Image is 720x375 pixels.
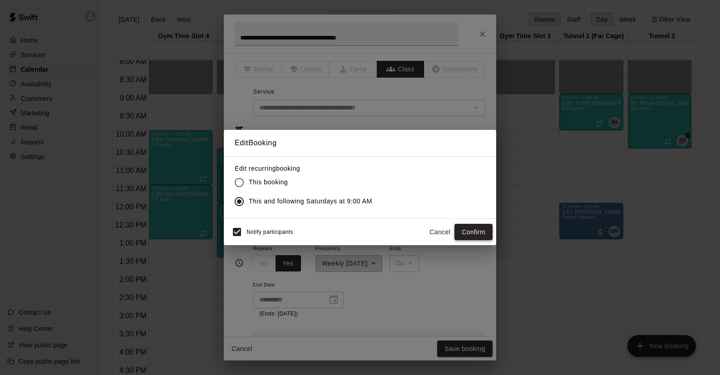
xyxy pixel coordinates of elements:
[425,224,454,241] button: Cancel
[224,130,496,156] h2: Edit Booking
[249,178,288,187] span: This booking
[235,164,380,173] label: Edit recurring booking
[249,197,372,206] span: This and following Saturdays at 9:00 AM
[454,224,493,241] button: Confirm
[247,229,293,235] span: Notify participants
